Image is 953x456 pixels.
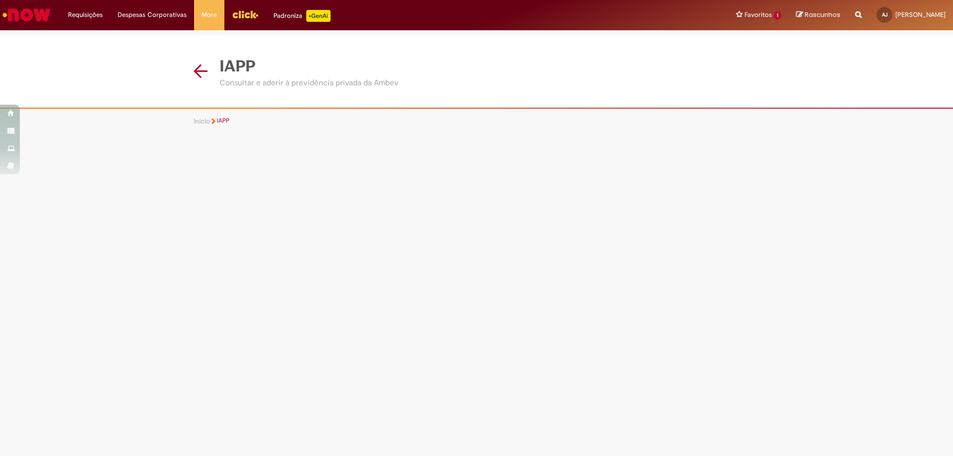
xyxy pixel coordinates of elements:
[202,10,217,20] span: More
[273,10,331,22] div: Padroniza
[219,77,399,89] div: Consultar e aderir à previdência privada da Ambev
[232,7,259,22] img: click_logo_yellow_360x200.png
[219,55,399,78] div: IAPP
[796,10,840,20] a: Rascunhos
[217,117,229,125] a: IAPP
[68,10,103,20] span: Requisições
[194,117,210,126] a: Início
[895,10,946,19] span: [PERSON_NAME]
[774,11,781,20] span: 1
[805,10,840,19] span: Rascunhos
[1,5,52,25] img: ServiceNow
[745,10,772,20] span: Favoritos
[194,117,759,127] ul: Trilhas de página
[118,10,187,20] span: Despesas Corporativas
[882,11,887,18] span: AJ
[306,10,331,22] p: +GenAi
